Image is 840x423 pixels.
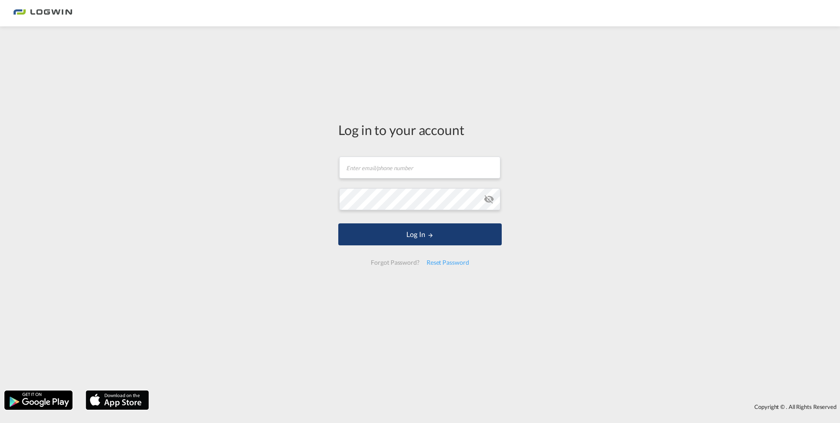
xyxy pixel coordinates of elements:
img: bc73a0e0d8c111efacd525e4c8ad7d32.png [13,4,72,23]
img: google.png [4,390,73,411]
div: Forgot Password? [367,255,423,270]
div: Copyright © . All Rights Reserved [153,399,840,414]
button: LOGIN [338,223,502,245]
img: apple.png [85,390,150,411]
div: Reset Password [423,255,473,270]
div: Log in to your account [338,120,502,139]
input: Enter email/phone number [339,157,500,179]
md-icon: icon-eye-off [484,194,494,204]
